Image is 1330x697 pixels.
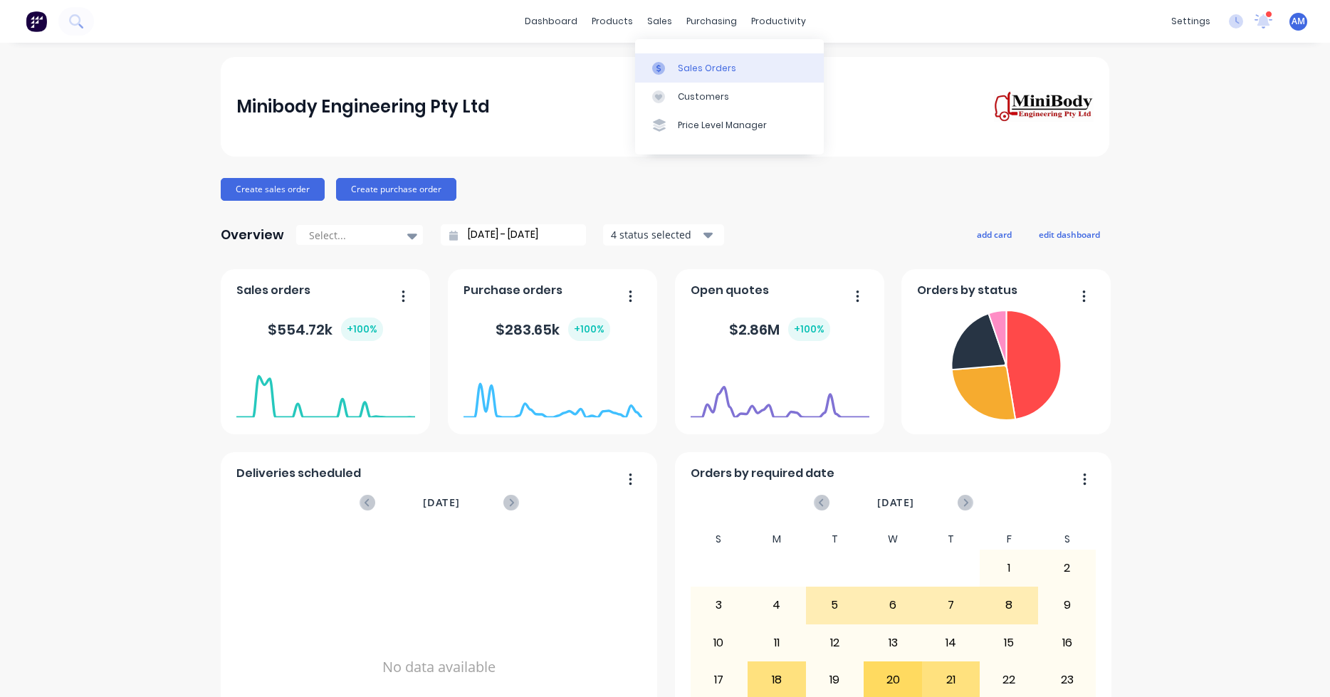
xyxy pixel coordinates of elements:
[221,221,284,249] div: Overview
[788,318,830,341] div: + 100 %
[635,53,824,82] a: Sales Orders
[640,11,679,32] div: sales
[691,465,834,482] span: Orders by required date
[807,625,864,661] div: 12
[923,625,980,661] div: 14
[679,11,744,32] div: purchasing
[678,90,729,103] div: Customers
[980,550,1037,586] div: 1
[994,90,1094,123] img: Minibody Engineering Pty Ltd
[744,11,813,32] div: productivity
[635,111,824,140] a: Price Level Manager
[678,119,767,132] div: Price Level Manager
[236,282,310,299] span: Sales orders
[968,225,1021,243] button: add card
[1038,529,1096,550] div: S
[568,318,610,341] div: + 100 %
[806,529,864,550] div: T
[268,318,383,341] div: $ 554.72k
[980,587,1037,623] div: 8
[518,11,585,32] a: dashboard
[807,587,864,623] div: 5
[464,282,562,299] span: Purchase orders
[1039,587,1096,623] div: 9
[923,587,980,623] div: 7
[635,83,824,111] a: Customers
[917,282,1017,299] span: Orders by status
[864,529,922,550] div: W
[1164,11,1218,32] div: settings
[877,495,914,510] span: [DATE]
[585,11,640,32] div: products
[922,529,980,550] div: T
[496,318,610,341] div: $ 283.65k
[678,62,736,75] div: Sales Orders
[748,529,806,550] div: M
[980,529,1038,550] div: F
[748,587,805,623] div: 4
[221,178,325,201] button: Create sales order
[423,495,460,510] span: [DATE]
[26,11,47,32] img: Factory
[864,587,921,623] div: 6
[603,224,724,246] button: 4 status selected
[980,625,1037,661] div: 15
[691,587,748,623] div: 3
[236,93,490,121] div: Minibody Engineering Pty Ltd
[1039,625,1096,661] div: 16
[864,625,921,661] div: 13
[691,625,748,661] div: 10
[1039,550,1096,586] div: 2
[611,227,701,242] div: 4 status selected
[1030,225,1109,243] button: edit dashboard
[1292,15,1305,28] span: AM
[748,625,805,661] div: 11
[336,178,456,201] button: Create purchase order
[691,282,769,299] span: Open quotes
[690,529,748,550] div: S
[729,318,830,341] div: $ 2.86M
[341,318,383,341] div: + 100 %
